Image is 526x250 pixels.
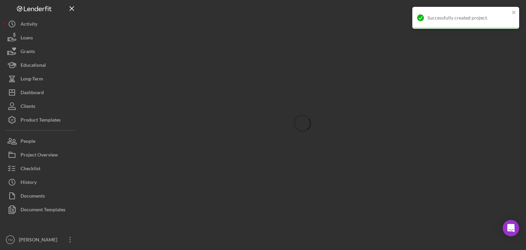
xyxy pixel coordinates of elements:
[21,31,33,46] div: Loans
[8,238,13,242] text: TM
[21,162,40,177] div: Checklist
[3,99,79,113] button: Clients
[3,31,79,45] button: Loans
[21,148,58,163] div: Project Overview
[3,162,79,175] button: Checklist
[21,86,44,101] div: Dashboard
[21,58,46,74] div: Educational
[21,99,35,115] div: Clients
[3,58,79,72] button: Educational
[3,203,79,216] button: Document Templates
[17,233,62,248] div: [PERSON_NAME]
[3,189,79,203] button: Documents
[21,134,35,150] div: People
[21,17,37,33] div: Activity
[3,17,79,31] button: Activity
[3,134,79,148] button: People
[3,233,79,247] button: TM[PERSON_NAME]
[512,10,516,16] button: close
[3,86,79,99] button: Dashboard
[3,45,79,58] button: Grants
[427,15,510,21] div: Successfully created project.
[21,72,43,87] div: Long-Term
[21,113,61,128] div: Product Templates
[3,148,79,162] button: Project Overview
[21,189,45,204] div: Documents
[21,203,65,218] div: Document Templates
[21,175,37,191] div: History
[3,175,79,189] button: History
[3,113,79,127] button: Product Templates
[3,72,79,86] button: Long-Term
[21,45,35,60] div: Grants
[503,220,519,236] div: Open Intercom Messenger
